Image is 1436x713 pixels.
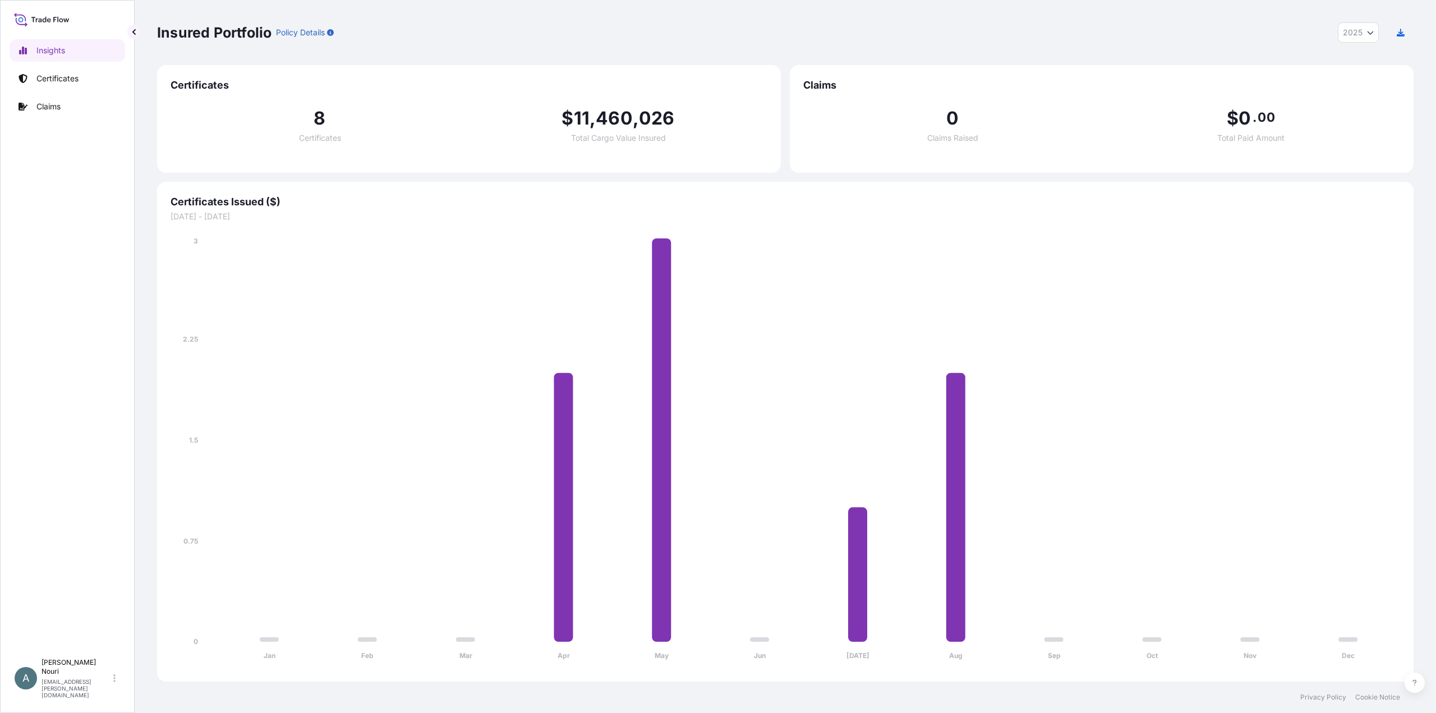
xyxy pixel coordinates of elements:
span: $ [561,109,573,127]
button: Year Selector [1338,22,1379,43]
tspan: Feb [361,651,374,660]
p: Certificates [36,73,79,84]
span: 0 [1239,109,1251,127]
a: Cookie Notice [1355,693,1400,702]
p: [PERSON_NAME] Nouri [42,658,111,676]
tspan: 0 [194,637,198,646]
span: Certificates Issued ($) [171,195,1400,209]
span: A [22,673,29,684]
p: Policy Details [276,27,325,38]
tspan: Jun [754,651,766,660]
tspan: 1.5 [189,436,198,444]
p: Insured Portfolio [157,24,271,42]
tspan: Apr [558,651,570,660]
span: Total Cargo Value Insured [571,134,666,142]
tspan: 3 [194,237,198,245]
span: 026 [639,109,675,127]
span: Certificates [171,79,767,92]
span: , [633,109,639,127]
span: , [590,109,596,127]
tspan: Oct [1147,651,1158,660]
span: Claims Raised [927,134,978,142]
a: Insights [10,39,125,62]
tspan: Dec [1342,651,1355,660]
a: Privacy Policy [1300,693,1346,702]
span: Certificates [299,134,341,142]
p: Insights [36,45,65,56]
tspan: Jan [264,651,275,660]
span: 8 [314,109,325,127]
span: Total Paid Amount [1217,134,1285,142]
tspan: Mar [459,651,472,660]
span: [DATE] - [DATE] [171,211,1400,222]
tspan: Nov [1244,651,1257,660]
span: Claims [803,79,1400,92]
span: 0 [946,109,959,127]
tspan: 0.75 [183,537,198,545]
tspan: Aug [949,651,963,660]
span: 2025 [1343,27,1363,38]
tspan: [DATE] [846,651,869,660]
p: [EMAIL_ADDRESS][PERSON_NAME][DOMAIN_NAME] [42,678,111,698]
span: 460 [596,109,633,127]
span: 11 [574,109,590,127]
span: 00 [1258,113,1274,122]
span: $ [1227,109,1239,127]
p: Claims [36,101,61,112]
tspan: May [655,651,669,660]
span: . [1253,113,1256,122]
tspan: 2.25 [183,335,198,343]
tspan: Sep [1048,651,1061,660]
a: Certificates [10,67,125,90]
a: Claims [10,95,125,118]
